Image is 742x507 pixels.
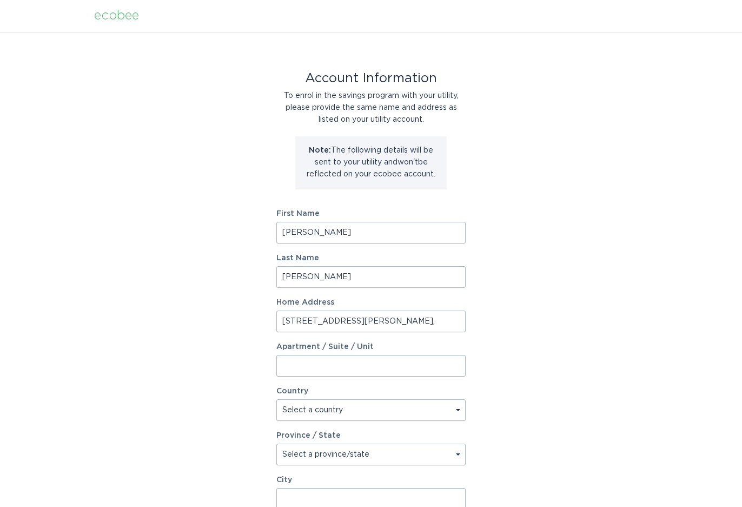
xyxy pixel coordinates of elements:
label: Apartment / Suite / Unit [276,343,466,351]
label: Country [276,387,308,395]
label: City [276,476,466,484]
div: ecobee [94,10,139,22]
label: Home Address [276,299,466,306]
strong: Note: [309,147,331,154]
label: Last Name [276,254,466,262]
div: To enrol in the savings program with your utility, please provide the same name and address as li... [276,90,466,126]
p: The following details will be sent to your utility and won't be reflected on your ecobee account. [303,144,439,180]
div: Account Information [276,73,466,84]
label: First Name [276,210,466,218]
label: Province / State [276,432,341,439]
